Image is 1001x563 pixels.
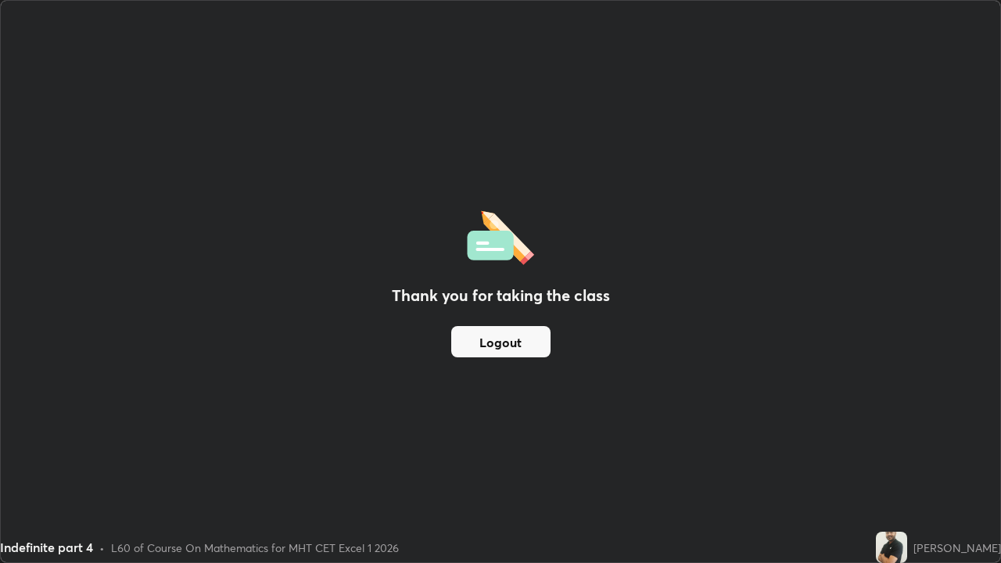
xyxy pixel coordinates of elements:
[467,206,534,265] img: offlineFeedback.1438e8b3.svg
[99,540,105,556] div: •
[111,540,399,556] div: L60 of Course On Mathematics for MHT CET Excel 1 2026
[392,284,610,307] h2: Thank you for taking the class
[913,540,1001,556] div: [PERSON_NAME]
[876,532,907,563] img: d3a77f6480ef436aa699e2456eb71494.jpg
[451,326,551,357] button: Logout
